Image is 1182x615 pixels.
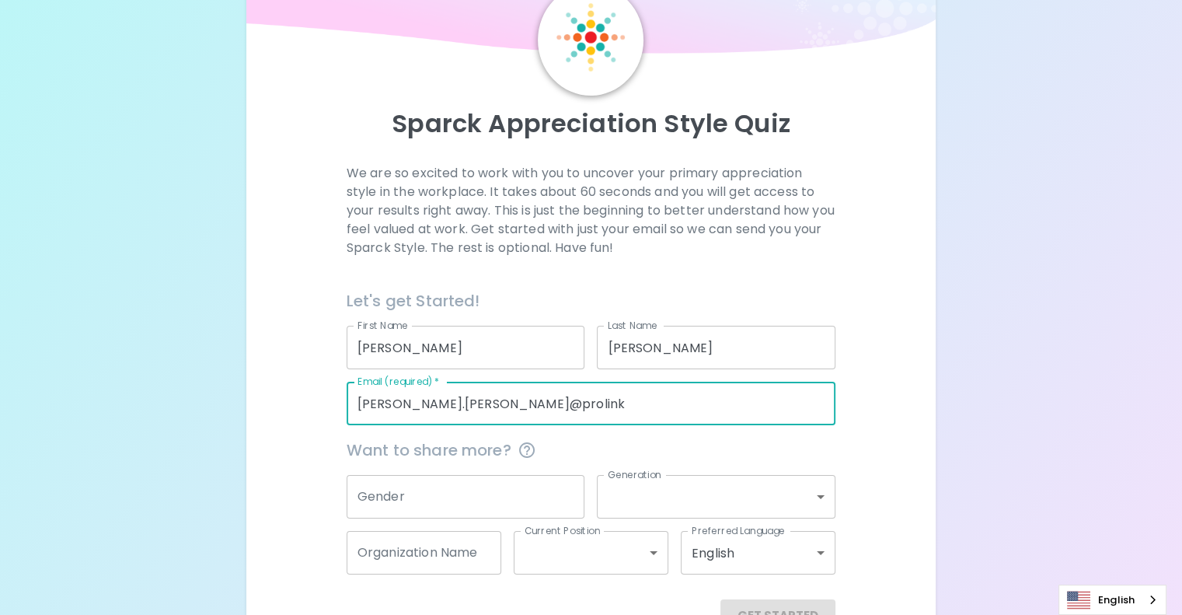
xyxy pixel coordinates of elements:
p: Sparck Appreciation Style Quiz [265,108,917,139]
label: Last Name [608,319,657,332]
svg: This information is completely confidential and only used for aggregated appreciation studies at ... [518,441,536,460]
aside: Language selected: English [1058,585,1166,615]
label: Preferred Language [692,524,785,537]
a: English [1059,585,1166,614]
p: We are so excited to work with you to uncover your primary appreciation style in the workplace. I... [347,164,835,257]
img: Sparck Logo [556,3,625,72]
label: Generation [608,468,661,481]
h6: Let's get Started! [347,288,835,313]
div: Language [1058,585,1166,615]
label: First Name [357,319,408,332]
label: Current Position [525,524,600,537]
div: English [681,531,835,575]
label: Email (required) [357,375,440,388]
span: Want to share more? [347,438,835,463]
